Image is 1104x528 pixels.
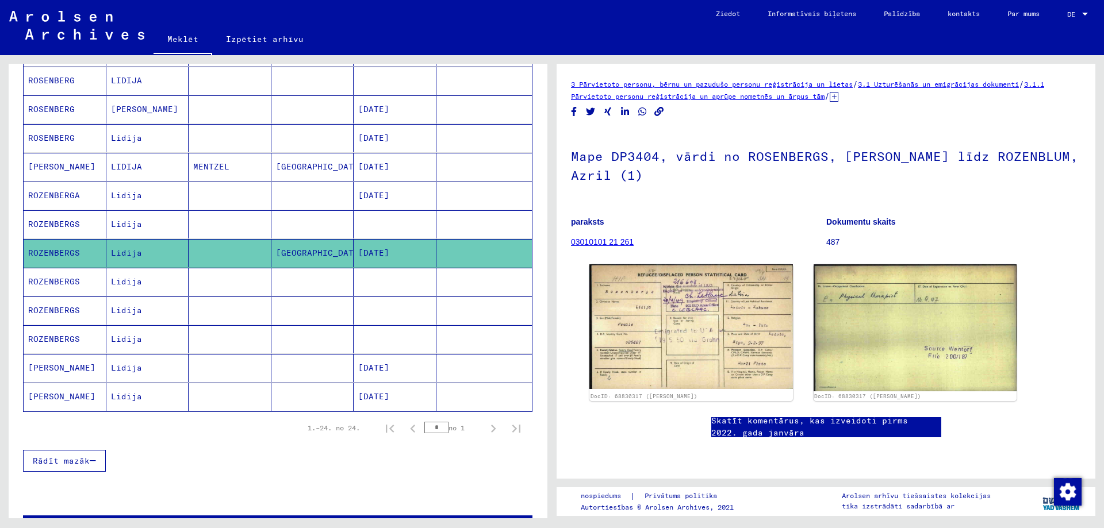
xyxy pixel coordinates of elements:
font: / [853,79,858,89]
font: ROZENBERGA [28,190,80,201]
button: Kopīgot vietnē Twitter [585,105,597,119]
font: Ziedot [716,9,740,18]
font: Meklēt [167,34,198,44]
a: nospiedums [581,490,630,502]
font: [DATE] [358,248,389,258]
font: ROZENBERGS [28,248,80,258]
button: Rādīt mazāk [23,450,106,472]
font: Autortiesības © Arolsen Archives, 2021 [581,503,734,511]
font: | [630,491,635,501]
img: Arolsen_neg.svg [9,11,144,40]
font: Lidija [111,248,142,258]
font: no 1 [448,423,465,432]
button: Nākamā lapa [482,417,505,440]
button: Iepriekšējā lapa [401,417,424,440]
font: [DATE] [358,363,389,373]
font: [PERSON_NAME] [28,161,95,172]
font: Lidija [111,190,142,201]
font: ROZENBERGS [28,219,80,229]
font: Skatīt komentārus, kas izveidoti pirms 2022. gada janvāra [711,415,908,438]
font: [DATE] [358,190,389,201]
font: ROSENBERG [28,75,75,86]
img: 002.jpg [814,264,1017,391]
font: Privātuma politika [645,491,717,500]
font: 1.–24. no 24. [308,423,360,432]
font: paraksts [571,217,604,226]
font: / [825,91,830,101]
button: Kopīgot vietnē Xing [602,105,614,119]
font: [DATE] [358,161,389,172]
font: Lidija [111,305,142,315]
button: Pirmā lapa [378,417,401,440]
font: [DATE] [358,104,389,114]
a: DocID: 68830317 ([PERSON_NAME]) [814,393,921,399]
font: kontakts [948,9,980,18]
button: Pēdējā lapa [505,417,528,440]
font: LIDIJA [111,161,142,172]
font: ROSENBERG [28,133,75,143]
font: 487 [826,237,839,246]
font: [DATE] [358,391,389,402]
img: yv_logo.png [1040,487,1083,515]
font: Lidija [111,219,142,229]
a: Meklēt [154,25,212,55]
font: DE [1067,10,1075,18]
a: Izpētiet arhīvu [212,25,317,53]
font: nospiedums [581,491,621,500]
font: Par mums [1007,9,1040,18]
font: MENTZEL [193,161,229,172]
font: Lidija [111,276,142,287]
font: Izpētiet arhīvu [226,34,304,44]
font: [GEOGRAPHIC_DATA] [276,248,364,258]
img: 001.jpg [589,264,793,389]
font: / [1019,79,1024,89]
button: Kopēt saiti [653,105,665,119]
font: Lidija [111,391,142,402]
font: [DATE] [358,133,389,143]
font: [GEOGRAPHIC_DATA] [276,161,364,172]
font: ROZENBERGS [28,276,80,287]
a: 3.1 Uzturēšanās un emigrācijas dokumenti [858,80,1019,88]
font: tika izstrādāti sadarbībā ar [842,502,954,510]
img: Mainīt piekrišanu [1054,478,1082,506]
font: [PERSON_NAME] [28,363,95,373]
button: Kopīgot pakalpojumā WhatsApp [637,105,649,119]
font: ROZENBERGS [28,305,80,315]
font: Arolsen arhīvu tiešsaistes kolekcijas [842,491,991,500]
a: Privātuma politika [635,490,731,502]
font: [PERSON_NAME] [111,104,178,114]
button: Kopīgot Facebook vietnē [568,105,580,119]
font: Rādīt mazāk [33,456,90,466]
font: LIDIJA [111,75,142,86]
font: ROZENBERGS [28,334,80,344]
a: Skatīt komentārus, kas izveidoti pirms 2022. gada janvāra [711,415,941,439]
font: Lidija [111,133,142,143]
font: Lidija [111,363,142,373]
a: DocID: 68830317 ([PERSON_NAME]) [591,393,697,399]
font: Dokumentu skaits [826,217,896,226]
font: Palīdzība [884,9,920,18]
button: Kopīgot vietnē LinkedIn [619,105,631,119]
a: 03010101 21 261 [571,237,634,246]
a: 3 Pārvietoto personu, bērnu un pazudušo personu reģistrācija un lietas [571,80,853,88]
font: Informatīvais biļetens [768,9,856,18]
font: Lidija [111,334,142,344]
font: ROSENBERG [28,104,75,114]
font: [PERSON_NAME] [28,391,95,402]
font: Mape DP3404, vārdi no ROSENBERGS, [PERSON_NAME] līdz ROZENBLUM, Azril (1) [571,148,1078,183]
